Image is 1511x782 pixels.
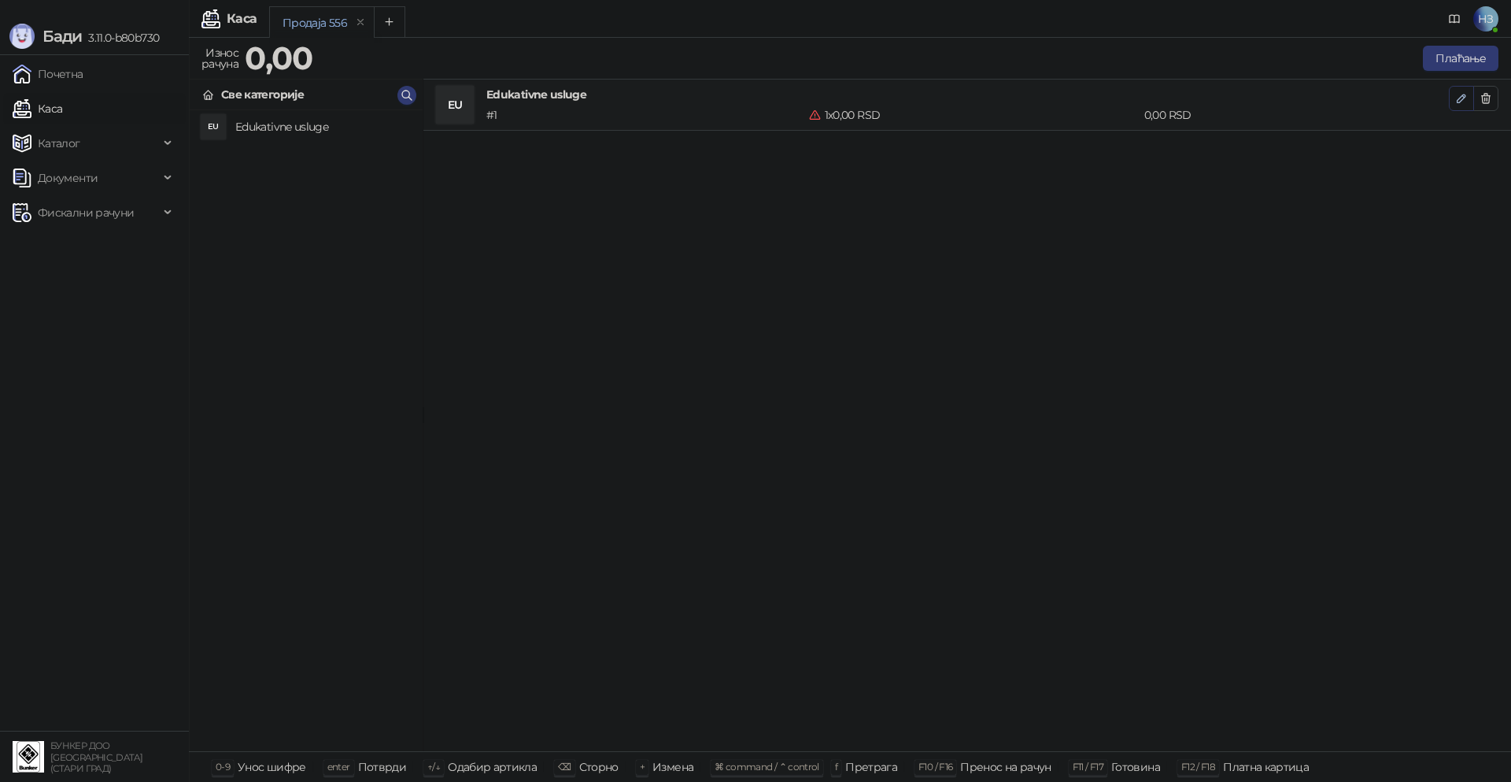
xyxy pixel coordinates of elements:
div: grid [190,110,423,751]
img: 64x64-companyLogo-d200c298-da26-4023-afd4-f376f589afb5.jpeg [13,741,44,773]
div: Унос шифре [238,757,306,777]
a: Каса [13,93,62,124]
small: БУНКЕР ДОО [GEOGRAPHIC_DATA] (СТАРИ ГРАД) [50,740,142,774]
span: Фискални рачуни [38,197,134,228]
a: Почетна [13,58,83,90]
span: f [835,761,837,773]
div: 1 x 0,00 RSD [806,106,1140,124]
div: Платна картица [1223,757,1309,777]
button: Плаћање [1423,46,1498,71]
div: Све категорије [221,86,304,103]
div: Износ рачуна [198,43,242,74]
div: Каса [227,13,257,25]
div: Пренос на рачун [960,757,1051,777]
div: EU [436,86,474,124]
strong: 0,00 [245,39,312,77]
div: EU [201,114,226,139]
div: Одабир артикла [448,757,537,777]
span: НЗ [1473,6,1498,32]
div: Готовина [1111,757,1160,777]
span: F11 / F17 [1073,761,1103,773]
span: ⌘ command / ⌃ control [715,761,819,773]
div: Продаја 556 [283,14,347,32]
div: Потврди [358,757,407,777]
span: Каталог [38,128,80,159]
span: 0-9 [216,761,230,773]
a: Документација [1442,6,1467,32]
div: Измена [652,757,693,777]
button: Add tab [374,6,405,38]
img: Logo [9,24,35,49]
span: F12 / F18 [1181,761,1215,773]
span: 3.11.0-b80b730 [82,31,159,45]
span: enter [327,761,350,773]
div: Сторно [579,757,619,777]
div: 0,00 RSD [1141,106,1452,124]
span: + [640,761,645,773]
div: # 1 [483,106,806,124]
span: ⌫ [558,761,571,773]
div: Претрага [845,757,897,777]
span: Документи [38,162,98,194]
button: remove [350,16,371,29]
span: Бади [42,27,82,46]
h4: Edukativne usluge [235,114,410,139]
span: ↑/↓ [427,761,440,773]
h4: Edukativne usluge [486,86,1449,103]
span: F10 / F16 [918,761,952,773]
